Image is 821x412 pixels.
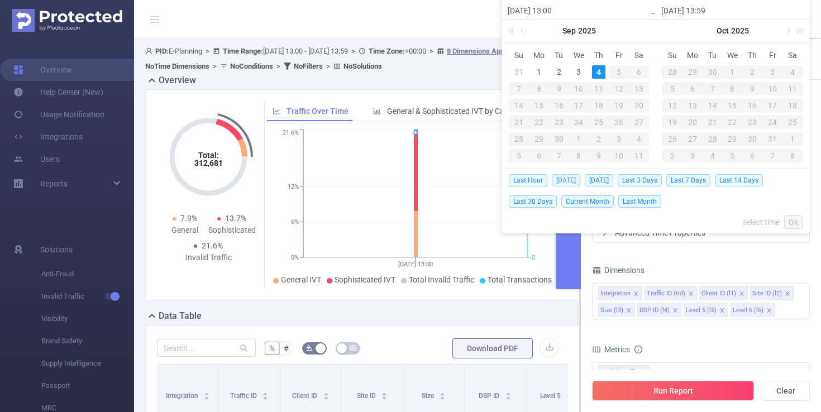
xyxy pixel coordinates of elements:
[549,132,569,146] div: 30
[639,303,670,318] div: DSP ID (l4)
[569,132,589,146] div: 1
[662,65,682,79] div: 28
[155,47,169,55] b: PID:
[198,151,219,160] tspan: Total:
[452,338,533,358] button: Download PDF
[618,195,661,208] span: Last Month
[762,99,782,112] div: 17
[742,50,762,60] span: Th
[742,132,762,146] div: 30
[733,303,763,318] div: Level 6 (l6)
[41,263,134,285] span: Anti-Fraud
[723,80,743,97] td: October 8, 2025
[645,286,697,300] li: Traffic ID (tid)
[529,50,549,60] span: Mo
[41,352,134,375] span: Supply Intelligence
[589,149,609,162] div: 9
[629,99,649,112] div: 20
[369,47,405,55] b: Time Zone:
[762,147,782,164] td: November 7, 2025
[529,47,549,64] th: Mon
[209,62,220,70] span: >
[306,344,313,351] i: icon: bg-colors
[703,147,723,164] td: November 4, 2025
[592,65,605,79] div: 4
[373,107,381,115] i: icon: bar-chart
[791,20,805,42] a: Next year (Control + right)
[291,219,299,226] tspan: 6%
[662,147,682,164] td: November 2, 2025
[662,47,682,64] th: Sun
[589,97,609,114] td: September 18, 2025
[283,130,299,137] tspan: 21.6%
[589,147,609,164] td: October 9, 2025
[223,47,263,55] b: Time Range:
[145,62,209,70] b: No Time Dimensions
[529,116,549,129] div: 22
[609,149,629,162] div: 10
[529,82,549,95] div: 8
[703,131,723,147] td: October 28, 2025
[762,131,782,147] td: October 31, 2025
[742,65,762,79] div: 2
[662,114,682,131] td: October 19, 2025
[398,261,433,268] tspan: [DATE] 13:00
[161,224,208,236] div: General
[682,147,703,164] td: November 3, 2025
[572,65,585,79] div: 3
[715,174,763,186] span: Last 14 Days
[509,97,529,114] td: September 14, 2025
[40,238,73,261] span: Solutions
[592,266,645,275] span: Dimensions
[569,131,589,147] td: October 1, 2025
[750,286,794,300] li: Site ID (l2)
[589,131,609,147] td: October 2, 2025
[682,99,703,112] div: 13
[672,308,678,314] i: icon: close
[742,64,762,80] td: October 2, 2025
[742,80,762,97] td: October 9, 2025
[589,50,609,60] span: Th
[509,147,529,164] td: October 5, 2025
[159,74,196,87] h2: Overview
[682,65,703,79] div: 29
[782,116,803,129] div: 25
[629,64,649,80] td: September 6, 2025
[703,99,723,112] div: 14
[723,97,743,114] td: October 15, 2025
[699,286,748,300] li: Client ID (l1)
[723,99,743,112] div: 15
[782,147,803,164] td: November 8, 2025
[13,59,72,81] a: Overview
[600,303,623,318] div: Size (l3)
[783,20,793,42] a: Next month (PageDown)
[609,116,629,129] div: 26
[629,50,649,60] span: Sa
[552,174,580,186] span: [DATE]
[509,64,529,80] td: August 31, 2025
[662,131,682,147] td: October 26, 2025
[730,20,750,42] a: 2025
[273,62,284,70] span: >
[529,97,549,114] td: September 15, 2025
[723,47,743,64] th: Wed
[703,97,723,114] td: October 14, 2025
[642,366,646,379] span: ✕
[703,116,723,129] div: 21
[629,149,649,162] div: 11
[532,65,546,79] div: 1
[509,132,529,146] div: 28
[662,97,682,114] td: October 12, 2025
[662,50,682,60] span: Su
[509,149,529,162] div: 5
[509,82,529,95] div: 7
[782,149,803,162] div: 8
[592,381,754,401] button: Run Report
[532,254,535,261] tspan: 0
[762,80,782,97] td: October 10, 2025
[743,212,780,233] a: select time
[609,64,629,80] td: September 5, 2025
[662,116,682,129] div: 19
[682,116,703,129] div: 20
[569,147,589,164] td: October 8, 2025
